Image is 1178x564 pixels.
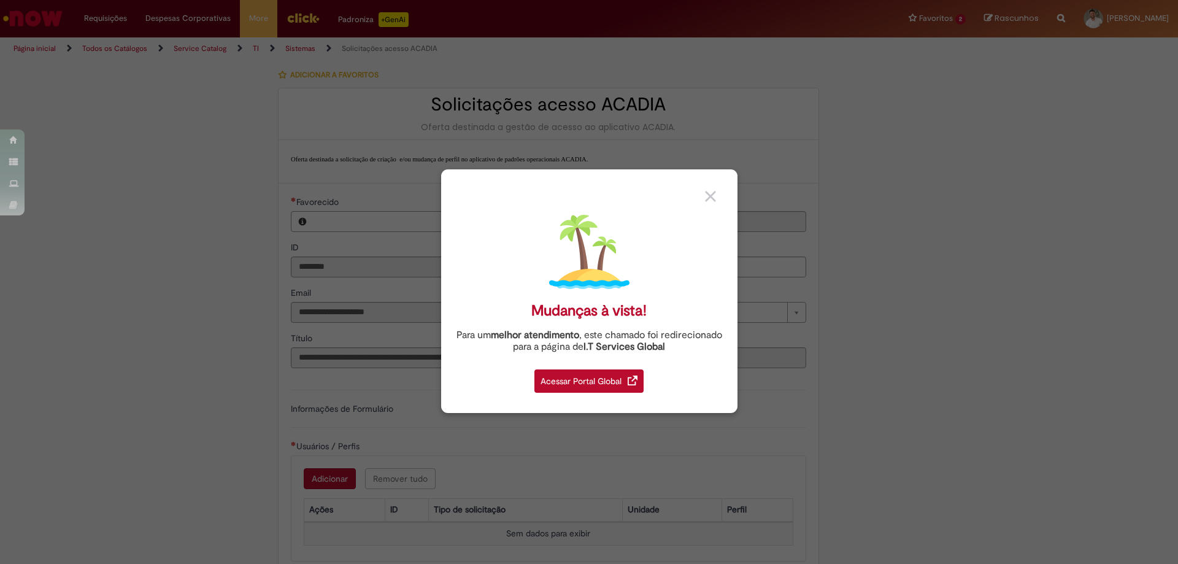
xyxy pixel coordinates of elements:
[705,191,716,202] img: close_button_grey.png
[549,212,629,292] img: island.png
[491,329,579,341] strong: melhor atendimento
[534,369,644,393] div: Acessar Portal Global
[531,302,647,320] div: Mudanças à vista!
[583,334,665,353] a: I.T Services Global
[628,376,637,385] img: redirect_link.png
[534,363,644,393] a: Acessar Portal Global
[450,330,728,353] div: Para um , este chamado foi redirecionado para a página de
